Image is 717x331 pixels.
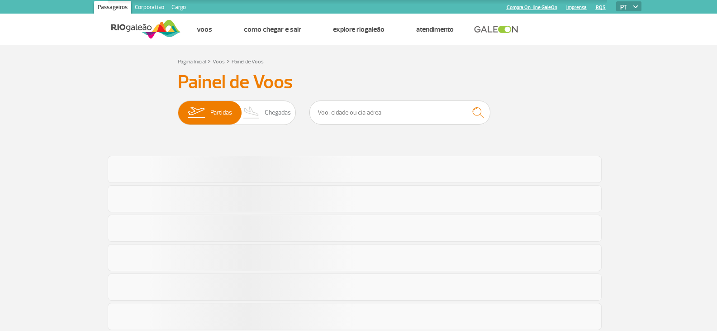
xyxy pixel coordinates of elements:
a: > [227,56,230,66]
a: Imprensa [566,5,587,10]
span: Partidas [210,101,232,125]
a: Atendimento [416,25,454,34]
a: Corporativo [131,1,168,15]
a: Como chegar e sair [244,25,301,34]
a: Cargo [168,1,190,15]
input: Voo, cidade ou cia aérea [309,101,490,125]
a: Passageiros [94,1,131,15]
a: Painel de Voos [232,58,264,65]
a: Voos [197,25,212,34]
a: Página Inicial [178,58,206,65]
img: slider-desembarque [238,101,265,125]
h3: Painel de Voos [178,71,540,94]
span: Chegadas [265,101,291,125]
a: Voos [213,58,225,65]
img: slider-embarque [182,101,210,125]
a: RQS [596,5,606,10]
a: Explore RIOgaleão [333,25,385,34]
a: > [208,56,211,66]
a: Compra On-line GaleOn [507,5,557,10]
